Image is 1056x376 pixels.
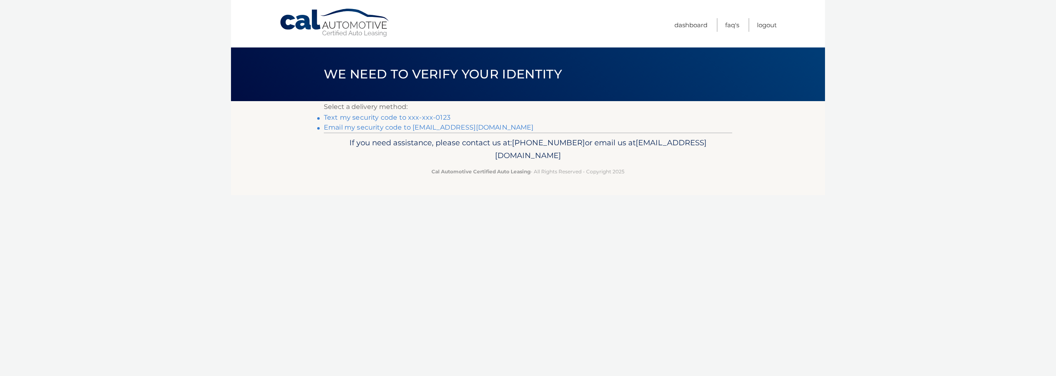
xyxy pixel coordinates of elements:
[725,18,739,32] a: FAQ's
[324,101,732,113] p: Select a delivery method:
[512,138,585,147] span: [PHONE_NUMBER]
[674,18,707,32] a: Dashboard
[329,136,727,163] p: If you need assistance, please contact us at: or email us at
[279,8,391,38] a: Cal Automotive
[324,123,534,131] a: Email my security code to [EMAIL_ADDRESS][DOMAIN_NAME]
[329,167,727,176] p: - All Rights Reserved - Copyright 2025
[324,114,450,121] a: Text my security code to xxx-xxx-0123
[757,18,777,32] a: Logout
[431,168,530,175] strong: Cal Automotive Certified Auto Leasing
[324,66,562,82] span: We need to verify your identity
